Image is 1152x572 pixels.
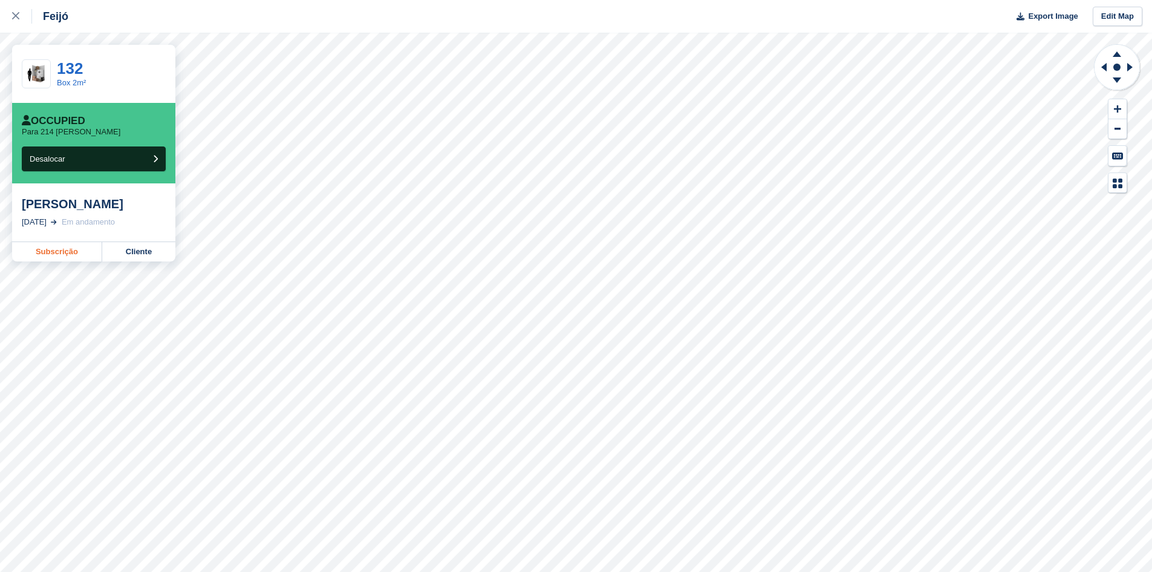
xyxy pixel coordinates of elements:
[102,242,175,261] a: Cliente
[22,115,85,127] div: Occupied
[22,146,166,171] button: Desalocar
[30,154,65,163] span: Desalocar
[62,216,115,228] div: Em andamento
[1108,146,1127,166] button: Keyboard Shortcuts
[22,197,166,211] div: [PERSON_NAME]
[1108,173,1127,193] button: Map Legend
[12,242,102,261] a: Subscrição
[1108,119,1127,139] button: Zoom Out
[22,127,120,137] p: Para 214 [PERSON_NAME]
[51,220,57,225] img: arrow-right-light-icn-cde0832a797a2874e46488d9cf13f60e5c3a73dbe684e267c42b8395dfbc2abf.svg
[22,216,47,228] div: [DATE]
[57,78,86,87] a: Box 2m²
[22,64,50,85] img: 20-sqft-unit.jpg
[1009,7,1078,27] button: Export Image
[1093,7,1142,27] a: Edit Map
[32,9,68,24] div: Feijó
[1108,99,1127,119] button: Zoom In
[1028,10,1078,22] span: Export Image
[57,59,83,77] a: 132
